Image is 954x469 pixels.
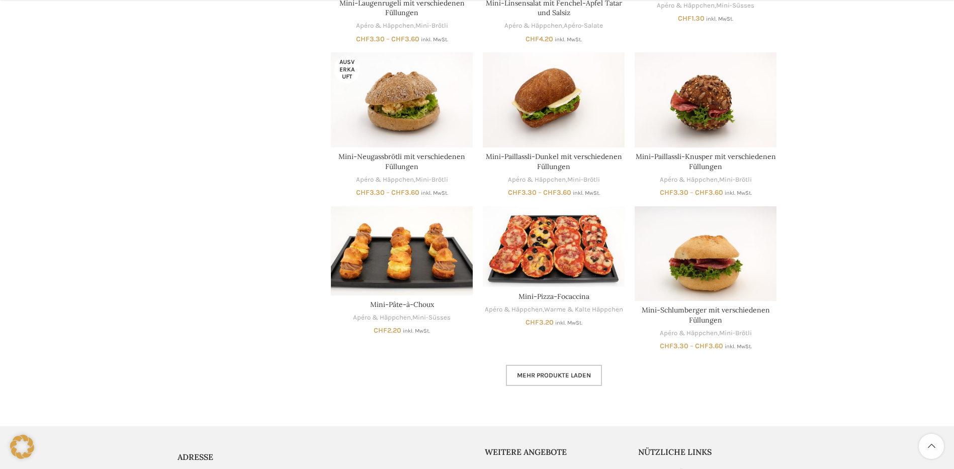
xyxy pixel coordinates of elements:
[555,36,582,43] small: inkl. MwSt.
[706,16,733,22] small: inkl. MwSt.
[573,190,600,196] small: inkl. MwSt.
[386,188,390,197] span: –
[386,35,390,43] span: –
[642,305,770,325] a: Mini-Schlumberger mit verschiedenen Füllungen
[334,56,360,83] span: Ausverkauft
[657,1,715,11] a: Apéro & Häppchen
[638,446,777,457] h5: Nützliche Links
[635,1,776,11] div: ,
[485,446,624,457] h5: Weitere Angebote
[678,14,705,23] bdi: 1.30
[374,326,387,335] span: CHF
[331,21,473,31] div: ,
[421,190,448,196] small: inkl. MwSt.
[331,313,473,323] div: ,
[331,175,473,185] div: ,
[544,305,623,315] a: Warme & Kalte Häppchen
[356,188,370,197] span: CHF
[635,52,776,147] a: Mini-Paillassli-Knusper mit verschiedenen Füllungen
[526,318,554,327] bdi: 3.20
[555,320,582,326] small: inkl. MwSt.
[483,52,625,147] a: Mini-Paillassli-Dunkel mit verschiedenen Füllungen
[725,343,752,350] small: inkl. MwSt.
[178,452,213,462] span: ADRESSE
[635,175,776,185] div: ,
[719,175,752,185] a: Mini-Brötli
[391,35,419,43] bdi: 3.60
[483,206,625,287] a: Mini-Pizza-Focaccina
[356,35,370,43] span: CHF
[636,152,776,171] a: Mini-Paillassli-Knusper mit verschiedenen Füllungen
[567,175,600,185] a: Mini-Brötli
[538,188,542,197] span: –
[660,329,718,338] a: Apéro & Häppchen
[356,188,385,197] bdi: 3.30
[660,342,688,350] bdi: 3.30
[370,300,434,309] a: Mini-Pâte-à-Choux
[660,188,673,197] span: CHF
[485,305,543,315] a: Apéro & Häppchen
[338,152,465,171] a: Mini-Neugassbrötli mit verschiedenen Füllungen
[695,188,723,197] bdi: 3.60
[415,175,448,185] a: Mini-Brötli
[331,52,473,147] a: Mini-Neugassbrötli mit verschiedenen Füllungen
[391,188,419,197] bdi: 3.60
[391,35,405,43] span: CHF
[353,313,411,323] a: Apéro & Häppchen
[635,206,776,301] a: Mini-Schlumberger mit verschiedenen Füllungen
[483,175,625,185] div: ,
[331,206,473,295] a: Mini-Pâte-à-Choux
[356,21,414,31] a: Apéro & Häppchen
[483,305,625,315] div: ,
[526,35,539,43] span: CHF
[403,328,430,334] small: inkl. MwSt.
[690,188,693,197] span: –
[412,313,451,323] a: Mini-Süsses
[508,175,566,185] a: Apéro & Häppchen
[518,292,589,301] a: Mini-Pizza-Focaccina
[526,318,539,327] span: CHF
[690,342,693,350] span: –
[695,188,709,197] span: CHF
[564,21,603,31] a: Apéro-Salate
[660,342,673,350] span: CHF
[695,342,709,350] span: CHF
[391,188,405,197] span: CHF
[421,36,448,43] small: inkl. MwSt.
[543,188,571,197] bdi: 3.60
[716,1,754,11] a: Mini-Süsses
[678,14,691,23] span: CHF
[517,371,591,379] span: Mehr Produkte laden
[486,152,622,171] a: Mini-Paillassli-Dunkel mit verschiedenen Füllungen
[660,188,688,197] bdi: 3.30
[508,188,522,197] span: CHF
[356,35,385,43] bdi: 3.30
[660,175,718,185] a: Apéro & Häppchen
[543,188,557,197] span: CHF
[374,326,401,335] bdi: 2.20
[725,190,752,196] small: inkl. MwSt.
[506,365,602,386] a: Mehr Produkte laden
[356,175,414,185] a: Apéro & Häppchen
[635,329,776,338] div: ,
[919,434,944,459] a: Scroll to top button
[504,21,562,31] a: Apéro & Häppchen
[415,21,448,31] a: Mini-Brötli
[483,21,625,31] div: ,
[526,35,553,43] bdi: 4.20
[508,188,537,197] bdi: 3.30
[695,342,723,350] bdi: 3.60
[719,329,752,338] a: Mini-Brötli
